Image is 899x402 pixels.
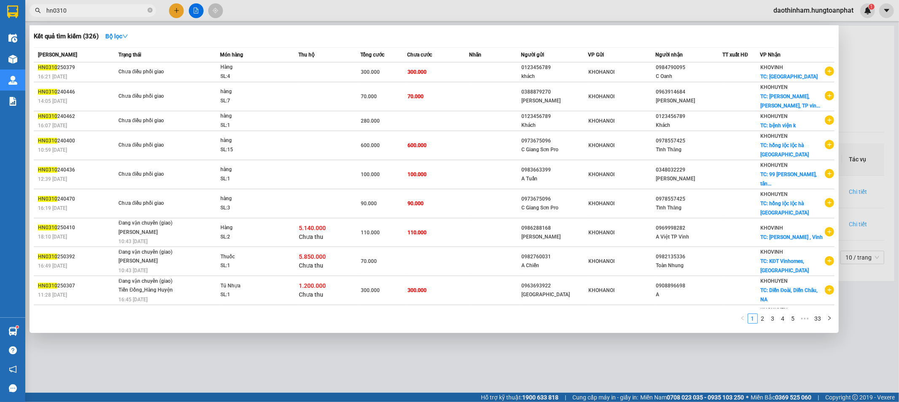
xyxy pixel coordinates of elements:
div: Khách [656,121,722,130]
a: 4 [778,314,788,323]
div: 0969998282 [656,224,722,233]
div: 0348032229 [656,166,722,174]
div: 0123456789 [521,112,588,121]
span: 14:05 [DATE] [38,98,67,104]
li: Previous Page [738,314,748,324]
span: KHOHANOI [589,142,615,148]
span: 110.000 [361,230,380,236]
span: notification [9,365,17,373]
h3: Kết quả tìm kiếm ( 326 ) [34,32,99,41]
span: KHOHANOI [589,69,615,75]
img: warehouse-icon [8,327,17,336]
span: 600.000 [361,142,380,148]
span: TC: 99 [PERSON_NAME], tân... [760,172,817,187]
span: 90.000 [408,201,424,206]
div: hàng [220,112,284,121]
div: [PERSON_NAME] [118,228,182,237]
div: 0982135336 [656,252,722,261]
span: Thu hộ [298,52,314,58]
span: 10:43 [DATE] [118,239,148,244]
div: Chưa điều phối giao [118,92,182,101]
span: plus-circle [825,256,834,265]
div: A Chiến [521,261,588,270]
span: KHOVINH [760,249,783,255]
span: 70.000 [361,94,377,99]
span: KHOHANOI [589,118,615,124]
span: 16:49 [DATE] [38,263,67,269]
span: left [740,316,745,321]
span: 100.000 [361,172,380,177]
li: 5 [788,314,798,324]
div: hàng [220,87,284,96]
span: Chưa thu [299,262,323,269]
strong: Bộ lọc [105,33,128,40]
span: plus-circle [825,169,834,178]
div: [PERSON_NAME] [656,96,722,105]
div: Khách [521,121,588,130]
span: KHOHANOI [589,201,615,206]
div: Tiến Đồng_Hàng Huyện [118,286,182,295]
span: KHOHUYEN [760,278,788,284]
span: Tổng cước [361,52,385,58]
span: [PERSON_NAME] [38,52,77,58]
span: search [35,8,41,13]
span: TC: [PERSON_NAME] , Vinh [760,234,823,240]
span: HN0310 [38,89,57,95]
div: 240462 [38,112,116,121]
span: plus-circle [825,198,834,207]
div: 0123456789 [521,63,588,72]
span: 5.140.000 [299,225,326,231]
div: [PERSON_NAME] [118,257,182,266]
div: SL: 15 [220,145,284,155]
span: 5.850.000 [299,253,326,260]
span: KHOHANOI [589,230,615,236]
div: Tủ Nhựa [220,281,284,291]
span: Chưa cước [407,52,432,58]
div: 250379 [38,63,116,72]
div: 0973675096 [521,195,588,204]
div: SL: 2 [220,233,284,242]
span: 280.000 [361,118,380,124]
div: Thuốc [220,252,284,262]
span: HN0310 [38,113,57,119]
img: warehouse-icon [8,55,17,64]
span: 16:07 [DATE] [38,123,67,129]
span: KHOVINH [760,64,783,70]
a: 1 [748,314,757,323]
span: plus-circle [825,91,834,100]
div: Đang vận chuyển (giao) [118,219,182,228]
li: 2 [758,314,768,324]
span: message [9,384,17,392]
span: 16:45 [DATE] [118,297,148,303]
span: KHOVINH [760,225,783,231]
span: KHOHANOI [589,258,615,264]
div: 250392 [38,252,116,261]
span: HN0310 [38,167,57,173]
div: SL: 4 [220,72,284,81]
span: TC: Diễn Đoài, Diễn Châu, NA [760,287,818,303]
span: HN0310 [38,196,57,202]
li: 33 [812,314,824,324]
img: warehouse-icon [8,76,17,85]
span: TC: [GEOGRAPHIC_DATA] [760,74,818,80]
li: Next 5 Pages [798,314,812,324]
span: VP Nhận [760,52,781,58]
img: solution-icon [8,97,17,106]
a: 5 [789,314,798,323]
div: SL: 1 [220,174,284,184]
span: KHOHUYEN [760,307,788,313]
div: 0978557425 [656,195,722,204]
div: SL: 1 [220,121,284,130]
span: KHOHANOI [589,172,615,177]
div: Hàng [220,223,284,233]
img: logo-vxr [7,5,18,18]
li: 3 [768,314,778,324]
div: 0982760031 [521,252,588,261]
div: Chưa điều phối giao [118,199,182,208]
span: KHOHUYEN [760,191,788,197]
span: 300.000 [408,69,427,75]
span: right [827,316,832,321]
a: 3 [768,314,778,323]
div: Chưa điều phối giao [118,67,182,77]
span: KHOHUYEN [760,84,788,90]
